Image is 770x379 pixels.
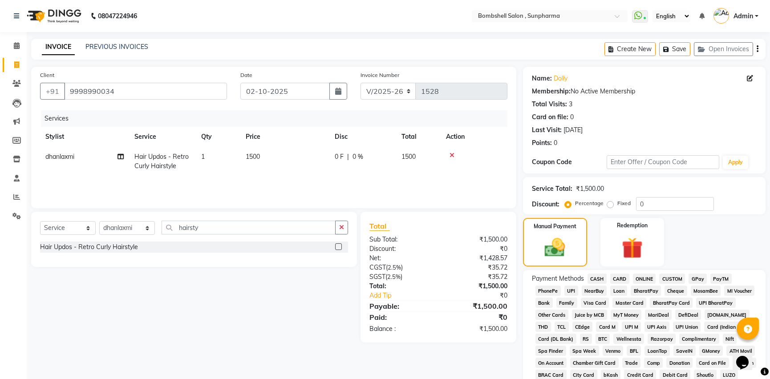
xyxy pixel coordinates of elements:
button: Open Invoices [694,42,753,56]
span: BTC [596,334,610,344]
span: 0 F [335,152,344,161]
input: Search by Name/Mobile/Email/Code [64,83,227,100]
span: Payment Methods [532,274,584,283]
span: Admin [734,12,753,21]
input: Enter Offer / Coupon Code [607,155,719,169]
span: Family [556,298,577,308]
div: Net: [363,254,438,263]
a: PREVIOUS INVOICES [85,43,148,51]
div: Total Visits: [532,100,567,109]
span: Card M [596,322,618,332]
div: Discount: [532,200,559,209]
span: Loan [610,286,627,296]
div: ₹35.72 [438,272,514,282]
span: Total [369,222,390,231]
span: Spa Finder [535,346,566,356]
span: 2.5% [387,273,401,280]
span: Donation [666,358,693,368]
div: ( ) [363,263,438,272]
span: UPI M [622,322,641,332]
span: 1 [201,153,205,161]
span: BharatPay [631,286,661,296]
span: UPI [564,286,578,296]
span: Razorpay [648,334,676,344]
span: | [347,152,349,161]
div: ₹1,500.00 [438,282,514,291]
span: UPI BharatPay [696,298,736,308]
span: BFL [627,346,641,356]
div: ₹1,428.57 [438,254,514,263]
span: SGST [369,273,385,281]
a: Add Tip [363,291,451,300]
div: Points: [532,138,552,148]
th: Stylist [40,127,129,147]
div: Balance : [363,324,438,334]
span: RS [580,334,592,344]
div: Name: [532,74,552,83]
span: Chamber Gift Card [570,358,619,368]
span: Card (Indian Bank) [704,322,753,332]
iframe: chat widget [733,343,761,370]
div: [DATE] [563,125,583,135]
label: Manual Payment [534,222,576,230]
a: Dolly [554,74,567,83]
a: INVOICE [42,39,75,55]
button: Apply [723,156,748,169]
span: GMoney [699,346,723,356]
div: Payable: [363,301,438,311]
span: dhanlaxmi [45,153,74,161]
span: 1500 [401,153,416,161]
div: ( ) [363,272,438,282]
span: CASH [588,274,607,284]
div: ₹35.72 [438,263,514,272]
b: 08047224946 [98,4,137,28]
span: On Account [535,358,567,368]
label: Percentage [575,199,604,207]
span: SaveIN [673,346,696,356]
span: Wellnessta [613,334,644,344]
div: ₹1,500.00 [438,235,514,244]
span: Hair Updos - Retro Curly Hairstyle [134,153,189,170]
span: Other Cards [535,310,568,320]
span: MosamBee [691,286,721,296]
span: 0 % [353,152,363,161]
span: Master Card [612,298,646,308]
span: [DOMAIN_NAME] [705,310,750,320]
div: ₹1,500.00 [576,184,604,194]
button: +91 [40,83,65,100]
span: MI Voucher [724,286,754,296]
span: TCL [555,322,569,332]
div: 0 [570,113,574,122]
span: Spa Week [570,346,599,356]
div: ₹0 [438,244,514,254]
span: ATH Movil [726,346,755,356]
span: CUSTOM [659,274,685,284]
th: Qty [196,127,240,147]
button: Create New [604,42,656,56]
span: Venmo [603,346,624,356]
span: CARD [610,274,629,284]
div: Last Visit: [532,125,562,135]
label: Fixed [617,199,631,207]
span: Bank [535,298,553,308]
span: UPI Axis [644,322,669,332]
span: GPay [689,274,707,284]
span: Comp [644,358,663,368]
span: 1500 [246,153,260,161]
img: _gift.svg [615,235,650,261]
div: Total: [363,282,438,291]
div: No Active Membership [532,87,757,96]
div: Card on file: [532,113,568,122]
span: DefiDeal [675,310,701,320]
span: Card (DL Bank) [535,334,576,344]
div: Services [41,110,514,127]
label: Redemption [617,222,648,230]
div: 0 [554,138,557,148]
div: ₹0 [438,312,514,323]
label: Date [240,71,252,79]
span: THD [535,322,551,332]
div: Service Total: [532,184,572,194]
label: Invoice Number [361,71,399,79]
span: Visa Card [581,298,609,308]
span: Card on File [696,358,729,368]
